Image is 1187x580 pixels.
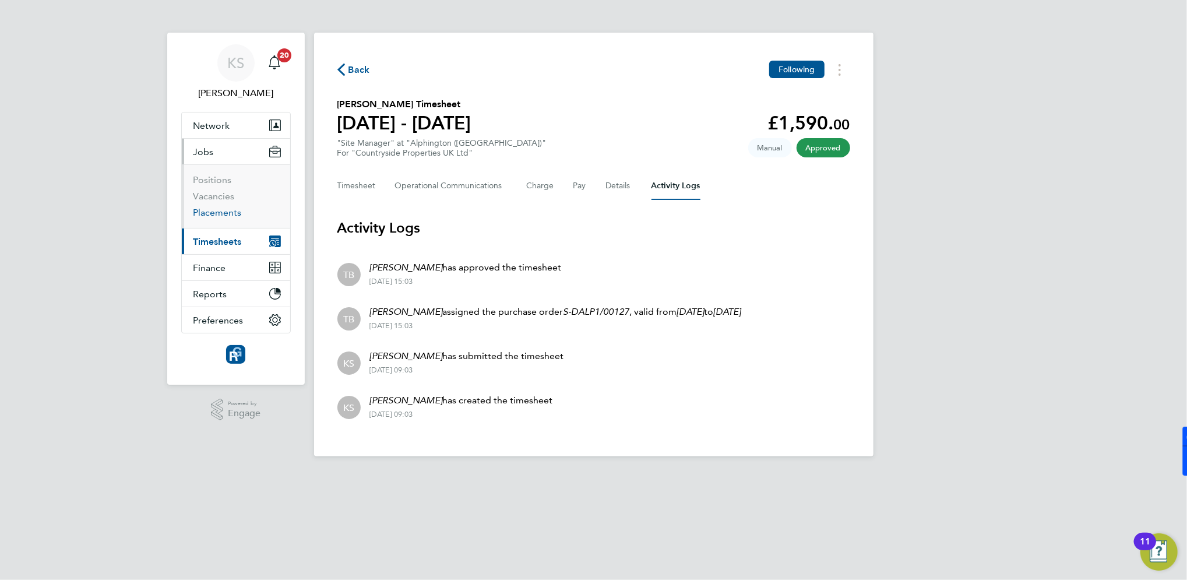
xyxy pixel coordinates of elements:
[227,55,244,71] span: KS
[343,268,354,281] span: TB
[193,289,227,300] span: Reports
[182,255,290,280] button: Finance
[606,172,633,200] button: Details
[370,395,443,406] em: [PERSON_NAME]
[337,138,547,158] div: "Site Manager" at "Alphington ([GEOGRAPHIC_DATA])"
[370,277,562,286] div: [DATE] 15:03
[182,281,290,307] button: Reports
[277,48,291,62] span: 20
[834,116,850,133] span: 00
[343,401,354,414] span: KS
[181,86,291,100] span: Katie Smith
[370,349,564,363] p: has submitted the timesheet
[193,315,244,326] span: Preferences
[182,229,290,254] button: Timesheets
[370,305,741,319] p: assigned the purchase order , valid from to
[337,396,361,419] div: Katie Smith
[337,172,376,200] button: Timesheet
[527,172,555,200] button: Charge
[343,312,354,325] span: TB
[337,148,547,158] div: For "Countryside Properties UK Ltd"
[181,44,291,100] a: KS[PERSON_NAME]
[167,33,305,385] nav: Main navigation
[193,174,232,185] a: Positions
[829,61,850,79] button: Timesheets Menu
[182,307,290,333] button: Preferences
[370,306,443,317] em: [PERSON_NAME]
[677,306,705,317] em: [DATE]
[193,146,214,157] span: Jobs
[193,207,242,218] a: Placements
[337,62,370,77] button: Back
[228,409,260,419] span: Engage
[768,112,850,134] app-decimal: £1,590.
[370,350,443,361] em: [PERSON_NAME]
[370,410,553,419] div: [DATE] 09:03
[193,236,242,247] span: Timesheets
[779,64,815,75] span: Following
[181,345,291,364] a: Go to home page
[563,306,630,317] em: S-DALP1/00127
[182,164,290,228] div: Jobs
[348,63,370,77] span: Back
[370,262,443,273] em: [PERSON_NAME]
[573,172,587,200] button: Pay
[263,44,286,82] a: 20
[193,120,230,131] span: Network
[226,345,245,364] img: resourcinggroup-logo-retina.png
[337,307,361,331] div: Tom Barnett
[395,172,508,200] button: Operational Communications
[182,139,290,164] button: Jobs
[193,191,235,202] a: Vacancies
[337,219,850,237] h3: Activity Logs
[1140,542,1150,557] div: 11
[748,138,792,157] span: This timesheet was manually created.
[337,97,471,111] h2: [PERSON_NAME] Timesheet
[337,111,471,135] h1: [DATE] - [DATE]
[228,399,260,409] span: Powered by
[337,351,361,375] div: Katie Smith
[370,365,564,375] div: [DATE] 09:03
[193,262,226,273] span: Finance
[797,138,850,157] span: This timesheet has been approved.
[769,61,824,78] button: Following
[370,261,562,275] p: has approved the timesheet
[337,263,361,286] div: Tom Barnett
[211,399,260,421] a: Powered byEngage
[651,172,700,200] button: Activity Logs
[1140,533,1178,571] button: Open Resource Center, 11 new notifications
[370,393,553,407] p: has created the timesheet
[343,357,354,370] span: KS
[182,113,290,138] button: Network
[714,306,741,317] em: [DATE]
[370,321,741,331] div: [DATE] 15:03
